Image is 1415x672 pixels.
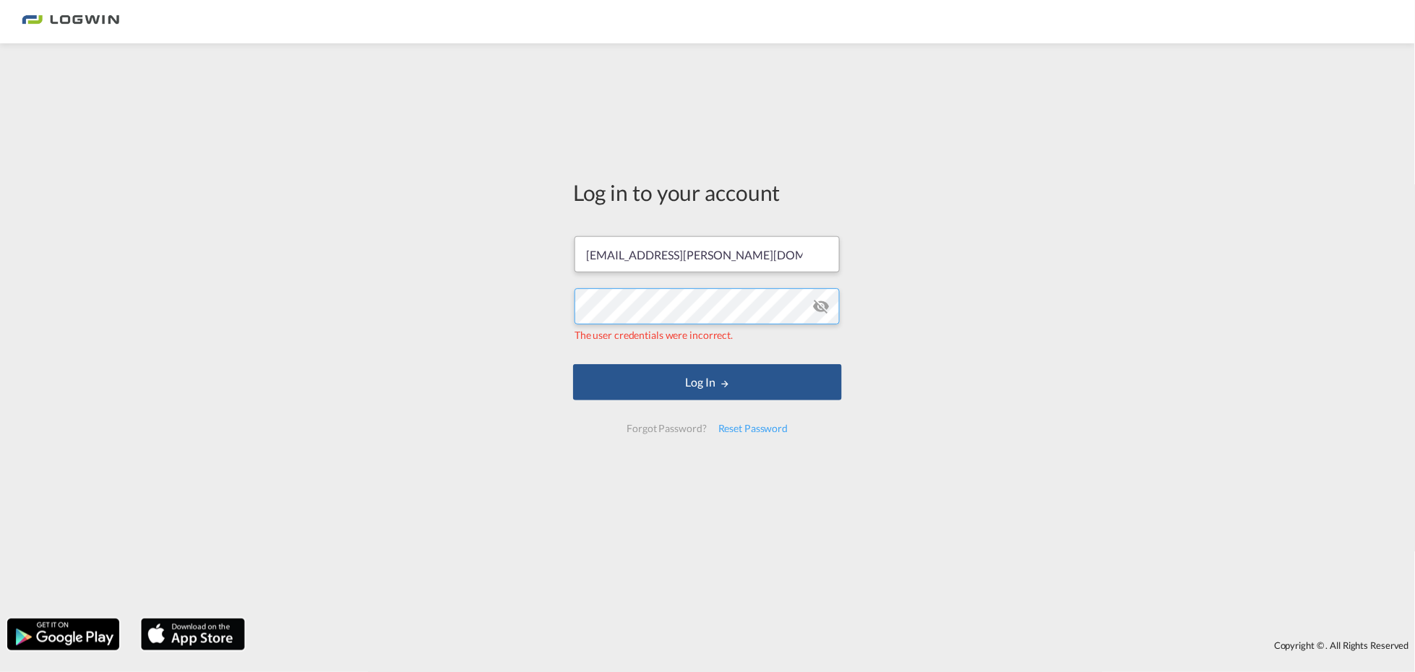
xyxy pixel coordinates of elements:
[812,298,830,315] md-icon: icon-eye-off
[621,415,712,441] div: Forgot Password?
[22,6,119,38] img: 2761ae10d95411efa20a1f5e0282d2d7.png
[573,177,842,207] div: Log in to your account
[575,329,733,341] span: The user credentials were incorrect.
[139,617,246,652] img: apple.png
[573,364,842,400] button: LOGIN
[575,236,840,272] input: Enter email/phone number
[252,633,1415,658] div: Copyright © . All Rights Reserved
[713,415,794,441] div: Reset Password
[6,617,121,652] img: google.png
